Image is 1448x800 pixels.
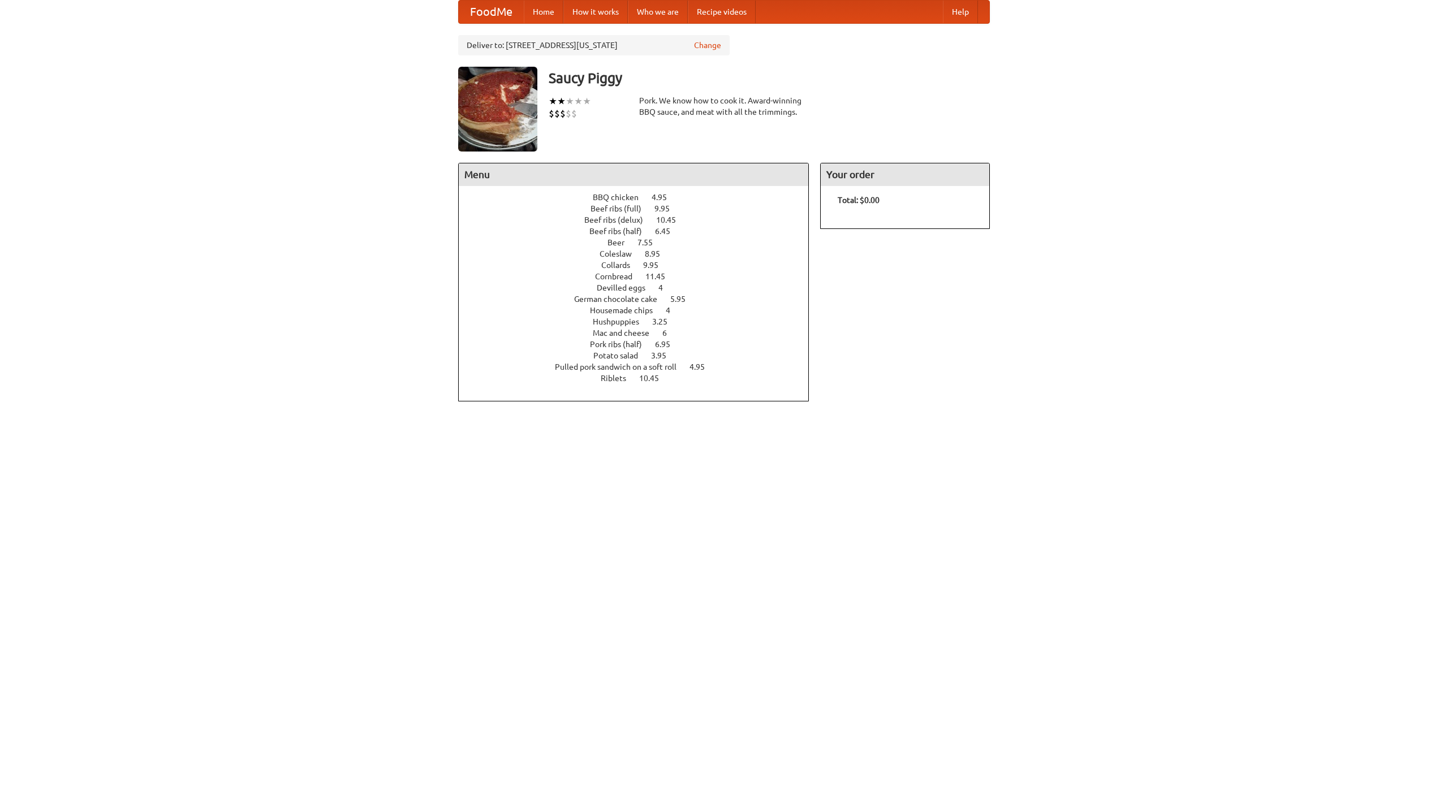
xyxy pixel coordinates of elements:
a: Collards 9.95 [601,261,679,270]
li: $ [571,107,577,120]
a: Riblets 10.45 [601,374,680,383]
span: Housemade chips [590,306,664,315]
a: Devilled eggs 4 [597,283,684,292]
span: Beef ribs (delux) [584,215,654,224]
li: ★ [583,95,591,107]
span: 9.95 [643,261,670,270]
div: Deliver to: [STREET_ADDRESS][US_STATE] [458,35,730,55]
span: 3.95 [651,351,678,360]
a: Change [694,40,721,51]
span: 4 [658,283,674,292]
a: Beef ribs (delux) 10.45 [584,215,697,224]
b: Total: $0.00 [838,196,880,205]
span: 3.25 [652,317,679,326]
a: Hushpuppies 3.25 [593,317,688,326]
span: German chocolate cake [574,295,669,304]
li: $ [554,107,560,120]
a: FoodMe [459,1,524,23]
span: 4.95 [652,193,678,202]
a: Who we are [628,1,688,23]
span: 6.45 [655,227,682,236]
span: Beef ribs (full) [591,204,653,213]
span: 5.95 [670,295,697,304]
span: 6.95 [655,340,682,349]
h4: Menu [459,163,808,186]
a: Pulled pork sandwich on a soft roll 4.95 [555,362,726,371]
a: Housemade chips 4 [590,306,691,315]
span: 4.95 [689,362,716,371]
a: German chocolate cake 5.95 [574,295,706,304]
span: Beef ribs (half) [589,227,653,236]
span: Coleslaw [600,249,643,258]
span: 7.55 [637,238,664,247]
span: 11.45 [645,272,676,281]
a: Potato salad 3.95 [593,351,687,360]
span: 10.45 [639,374,670,383]
a: Pork ribs (half) 6.95 [590,340,691,349]
a: BBQ chicken 4.95 [593,193,688,202]
div: Pork. We know how to cook it. Award-winning BBQ sauce, and meat with all the trimmings. [639,95,809,118]
span: Beer [607,238,636,247]
span: 6 [662,328,678,338]
h3: Saucy Piggy [549,67,990,89]
span: Potato salad [593,351,649,360]
span: 9.95 [654,204,681,213]
img: angular.jpg [458,67,537,152]
span: Mac and cheese [593,328,661,338]
span: Riblets [601,374,637,383]
a: Coleslaw 8.95 [600,249,681,258]
a: Beef ribs (full) 9.95 [591,204,691,213]
span: 10.45 [656,215,687,224]
span: Pork ribs (half) [590,340,653,349]
h4: Your order [821,163,989,186]
li: $ [560,107,566,120]
a: Mac and cheese 6 [593,328,688,338]
span: Pulled pork sandwich on a soft roll [555,362,688,371]
span: 4 [666,306,682,315]
span: Collards [601,261,641,270]
a: How it works [563,1,628,23]
li: ★ [557,95,566,107]
a: Home [524,1,563,23]
span: Devilled eggs [597,283,657,292]
a: Cornbread 11.45 [595,272,686,281]
a: Beef ribs (half) 6.45 [589,227,691,236]
li: $ [549,107,554,120]
li: ★ [566,95,574,107]
a: Recipe videos [688,1,756,23]
li: ★ [549,95,557,107]
li: ★ [574,95,583,107]
span: BBQ chicken [593,193,650,202]
span: 8.95 [645,249,671,258]
a: Beer 7.55 [607,238,674,247]
li: $ [566,107,571,120]
span: Cornbread [595,272,644,281]
a: Help [943,1,978,23]
span: Hushpuppies [593,317,650,326]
